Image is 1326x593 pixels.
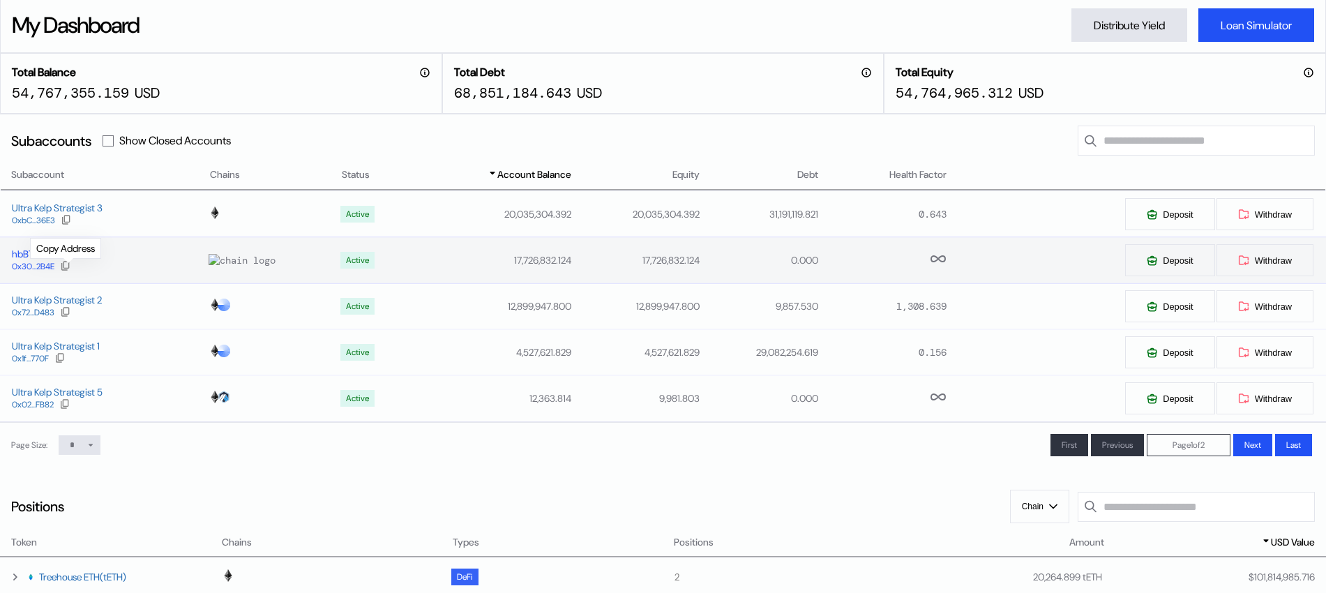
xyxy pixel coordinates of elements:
span: Withdraw [1255,209,1292,220]
span: Withdraw [1255,347,1292,358]
span: Deposit [1163,347,1193,358]
div: 0x72...D483 [12,308,54,317]
img: chain logo [209,345,221,357]
td: 0.156 [819,329,947,375]
h2: Total Equity [896,65,954,80]
a: Treehouse ETH(tETH) [39,571,126,583]
img: chain logo [209,207,221,219]
span: Page 1 of 2 [1173,440,1205,451]
span: Types [453,535,479,550]
span: Deposit [1163,209,1193,220]
td: 20,035,304.392 [572,191,700,237]
label: Show Closed Accounts [119,133,231,148]
img: tETH_logo_2_%281%29.png [25,571,36,583]
div: Loan Simulator [1221,18,1292,33]
td: 20,035,304.392 [412,191,572,237]
img: chain logo [209,254,276,267]
td: 17,726,832.124 [572,237,700,283]
button: Last [1275,434,1312,456]
span: Chain [1022,502,1044,511]
div: USD [135,84,160,102]
span: Amount [1069,535,1104,550]
h2: Total Balance [12,65,76,80]
td: 4,527,621.829 [412,329,572,375]
td: 12,899,947.800 [412,283,572,329]
td: 1,308.639 [819,283,947,329]
div: USD [577,84,602,102]
span: Last [1286,440,1301,451]
div: 0x1f...770F [12,354,49,363]
span: Health Factor [889,167,947,182]
button: Deposit [1124,382,1215,415]
div: Active [346,301,369,311]
button: Next [1233,434,1272,456]
div: Ultra Kelp Strategist 3 [12,202,103,214]
span: First [1062,440,1077,451]
div: hbBTC Strategist 1 [12,248,88,260]
img: chain logo [218,391,230,403]
img: chain logo [209,299,221,311]
div: 0x30...2B4E [12,262,54,271]
span: Debt [797,167,818,182]
button: Withdraw [1216,290,1314,323]
div: Subaccounts [11,132,91,150]
span: Withdraw [1255,393,1292,404]
button: Withdraw [1216,336,1314,369]
span: Status [342,167,370,182]
td: 0.643 [819,191,947,237]
span: Withdraw [1255,301,1292,312]
span: Chains [210,167,240,182]
div: Distribute Yield [1094,18,1165,33]
div: My Dashboard [12,10,139,40]
button: Deposit [1124,336,1215,369]
img: chain logo [218,345,230,357]
td: 0.000 [700,375,820,421]
div: 54,764,965.312 [896,84,1013,102]
button: First [1050,434,1088,456]
span: Withdraw [1255,255,1292,266]
div: 68,851,184.643 [454,84,571,102]
button: Withdraw [1216,243,1314,277]
div: DeFi [457,572,473,582]
div: 0xbC...36E3 [12,216,55,225]
span: Positions [674,535,714,550]
div: $ 101,814,985.716 [1249,571,1315,583]
div: Ultra Kelp Strategist 5 [12,386,103,398]
button: Deposit [1124,290,1215,323]
button: Loan Simulator [1198,8,1314,42]
div: Ultra Kelp Strategist 1 [12,340,100,352]
div: Page Size: [11,440,47,451]
button: Distribute Yield [1071,8,1187,42]
button: Previous [1091,434,1144,456]
td: 9,981.803 [572,375,700,421]
div: Ultra Kelp Strategist 2 [12,294,102,306]
td: 12,899,947.800 [572,283,700,329]
img: chain logo [218,299,230,311]
button: Deposit [1124,197,1215,231]
span: Equity [672,167,700,182]
td: 12,363.814 [412,375,572,421]
div: 54,767,355.159 [12,84,129,102]
img: chain logo [222,569,234,582]
button: Withdraw [1216,382,1314,415]
div: USD [1018,84,1044,102]
span: Token [11,535,37,550]
span: Next [1244,440,1261,451]
span: Account Balance [497,167,571,182]
span: Subaccount [11,167,64,182]
div: 0x02...FB82 [12,400,54,410]
span: Deposit [1163,301,1193,312]
img: chain logo [209,391,221,403]
div: 20,264.899 tETH [1033,571,1102,583]
span: Previous [1102,440,1133,451]
button: Withdraw [1216,197,1314,231]
div: Copy Address [30,238,101,259]
div: Positions [11,497,64,516]
div: Active [346,209,369,219]
span: Deposit [1163,255,1193,266]
div: Active [346,255,369,265]
td: 29,082,254.619 [700,329,820,375]
button: Chain [1010,490,1069,523]
h2: Total Debt [454,65,505,80]
button: Deposit [1124,243,1215,277]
